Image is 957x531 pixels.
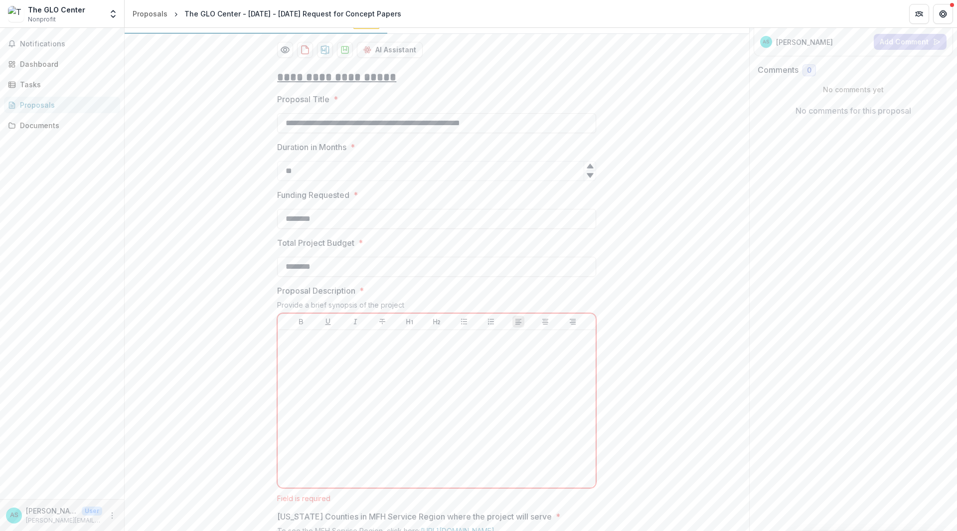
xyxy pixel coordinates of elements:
p: [PERSON_NAME] [26,506,78,516]
p: [PERSON_NAME][EMAIL_ADDRESS][DOMAIN_NAME] [26,516,102,525]
a: Proposals [129,6,171,21]
button: More [106,510,118,522]
button: Notifications [4,36,120,52]
button: Align Center [539,316,551,328]
span: Notifications [20,40,116,48]
div: Provide a brief synopsis of the project [277,301,596,313]
div: Field is required [277,494,596,503]
div: Documents [20,120,112,131]
div: Aaron Schekorra [763,39,769,44]
p: User [82,507,102,516]
div: Aaron Schekorra [10,512,18,519]
p: [US_STATE] Counties in MFH Service Region where the project will serve [277,511,552,523]
button: Align Right [567,316,579,328]
a: Dashboard [4,56,120,72]
button: download-proposal [337,42,353,58]
nav: breadcrumb [129,6,405,21]
div: Proposals [20,100,112,110]
p: No comments yet [758,84,950,95]
button: Preview 697ebe77-6729-4ae2-960d-1c10cf179edd-0.pdf [277,42,293,58]
button: Heading 1 [404,316,416,328]
button: Bold [295,316,307,328]
button: download-proposal [297,42,313,58]
p: No comments for this proposal [796,105,911,117]
a: Tasks [4,76,120,93]
button: Bullet List [458,316,470,328]
button: Partners [909,4,929,24]
button: Strike [376,316,388,328]
button: Get Help [933,4,953,24]
div: Tasks [20,79,112,90]
a: Proposals [4,97,120,113]
img: The GLO Center [8,6,24,22]
span: Nonprofit [28,15,56,24]
div: Dashboard [20,59,112,69]
button: Add Comment [874,34,947,50]
button: AI Assistant [357,42,423,58]
button: Open entity switcher [106,4,120,24]
p: Proposal Title [277,93,329,105]
button: download-proposal [317,42,333,58]
a: Documents [4,117,120,134]
span: 0 [807,66,811,75]
p: [PERSON_NAME] [776,37,833,47]
button: Ordered List [485,316,497,328]
button: Heading 2 [431,316,443,328]
button: Italicize [349,316,361,328]
button: Underline [322,316,334,328]
p: Proposal Description [277,285,355,297]
p: Funding Requested [277,189,349,201]
button: Align Left [512,316,524,328]
div: The GLO Center - [DATE] - [DATE] Request for Concept Papers [184,8,401,19]
div: The GLO Center [28,4,85,15]
h2: Comments [758,65,798,75]
div: Proposals [133,8,167,19]
p: Duration in Months [277,141,346,153]
p: Total Project Budget [277,237,354,249]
